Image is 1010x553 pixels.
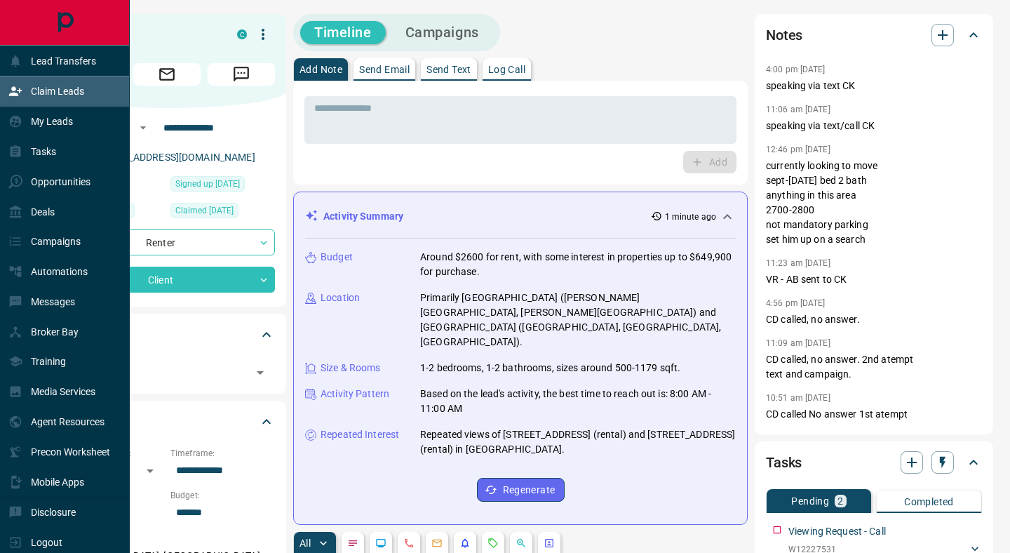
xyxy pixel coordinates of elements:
button: Open [250,363,270,382]
svg: Calls [403,538,415,549]
h1: El Aliev [59,23,216,46]
p: 11:06 am [DATE] [766,105,830,114]
div: Tue Dec 10 2024 [170,176,275,196]
a: [EMAIL_ADDRESS][DOMAIN_NAME] [97,152,255,163]
p: Repeated Interest [321,427,399,442]
p: 12:46 pm [DATE] [766,145,830,154]
svg: Notes [347,538,358,549]
p: Location [321,291,360,305]
svg: Agent Actions [544,538,555,549]
p: Timeframe: [170,447,275,460]
div: Activity Summary1 minute ago [305,204,736,229]
p: Send Email [359,65,410,74]
svg: Lead Browsing Activity [375,538,386,549]
div: condos.ca [237,29,247,39]
p: Activity Pattern [321,387,389,401]
p: speaking via text/call CK [766,119,982,133]
p: Areas Searched: [59,532,275,545]
span: Signed up [DATE] [175,177,240,191]
p: Budget: [170,489,275,502]
p: 2 [837,496,843,506]
svg: Opportunities [516,538,527,549]
span: Claimed [DATE] [175,204,234,218]
svg: Requests [487,538,499,549]
div: Notes [766,18,982,52]
p: speaking via text CK [766,79,982,93]
p: 4:56 pm [DATE] [766,298,826,308]
h2: Notes [766,24,802,46]
p: Pending [791,496,829,506]
p: Around $2600 for rent, with some interest in properties up to $649,900 for purchase. [420,250,736,279]
p: Activity Summary [323,209,403,224]
p: 1-2 bedrooms, 1-2 bathrooms, sizes around 500-1179 sqft. [420,361,680,375]
button: Campaigns [391,21,493,44]
p: CD called, no answer. 2nd atempt text and campaign. [766,352,982,382]
div: Criteria [59,405,275,439]
button: Regenerate [477,478,565,502]
span: Message [208,63,275,86]
button: Open [135,119,151,136]
p: Log Call [488,65,525,74]
p: 11:09 am [DATE] [766,338,830,348]
p: Repeated views of [STREET_ADDRESS] (rental) and [STREET_ADDRESS] (rental) in [GEOGRAPHIC_DATA]. [420,427,736,457]
p: CD called No answer 1st atempt [766,407,982,422]
svg: Listing Alerts [459,538,471,549]
div: Tasks [766,446,982,479]
svg: Emails [431,538,443,549]
p: 1 minute ago [665,211,716,223]
p: VR - AB sent to CK [766,272,982,287]
span: Email [133,63,201,86]
p: Viewing Request - Call [788,524,886,539]
p: Send Text [426,65,471,74]
p: All [299,538,311,548]
p: Budget [321,250,353,265]
div: Tags [59,318,275,352]
p: CD called, no answer. [766,312,982,327]
div: Sun Jul 06 2025 [170,203,275,222]
button: Timeline [300,21,386,44]
div: Client [59,267,275,293]
div: Renter [59,229,275,255]
p: Size & Rooms [321,361,381,375]
p: 11:23 am [DATE] [766,258,830,268]
p: currently looking to move sept-[DATE] bed 2 bath anything in this area 2700-2800 not mandatory pa... [766,159,982,247]
p: Primarily [GEOGRAPHIC_DATA] ([PERSON_NAME][GEOGRAPHIC_DATA], [PERSON_NAME][GEOGRAPHIC_DATA]) and ... [420,291,736,349]
p: Add Note [299,65,342,74]
p: Based on the lead's activity, the best time to reach out is: 8:00 AM - 11:00 AM [420,387,736,416]
p: Completed [904,497,954,507]
p: 10:51 am [DATE] [766,393,830,403]
h2: Tasks [766,451,802,474]
p: 4:00 pm [DATE] [766,65,826,74]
